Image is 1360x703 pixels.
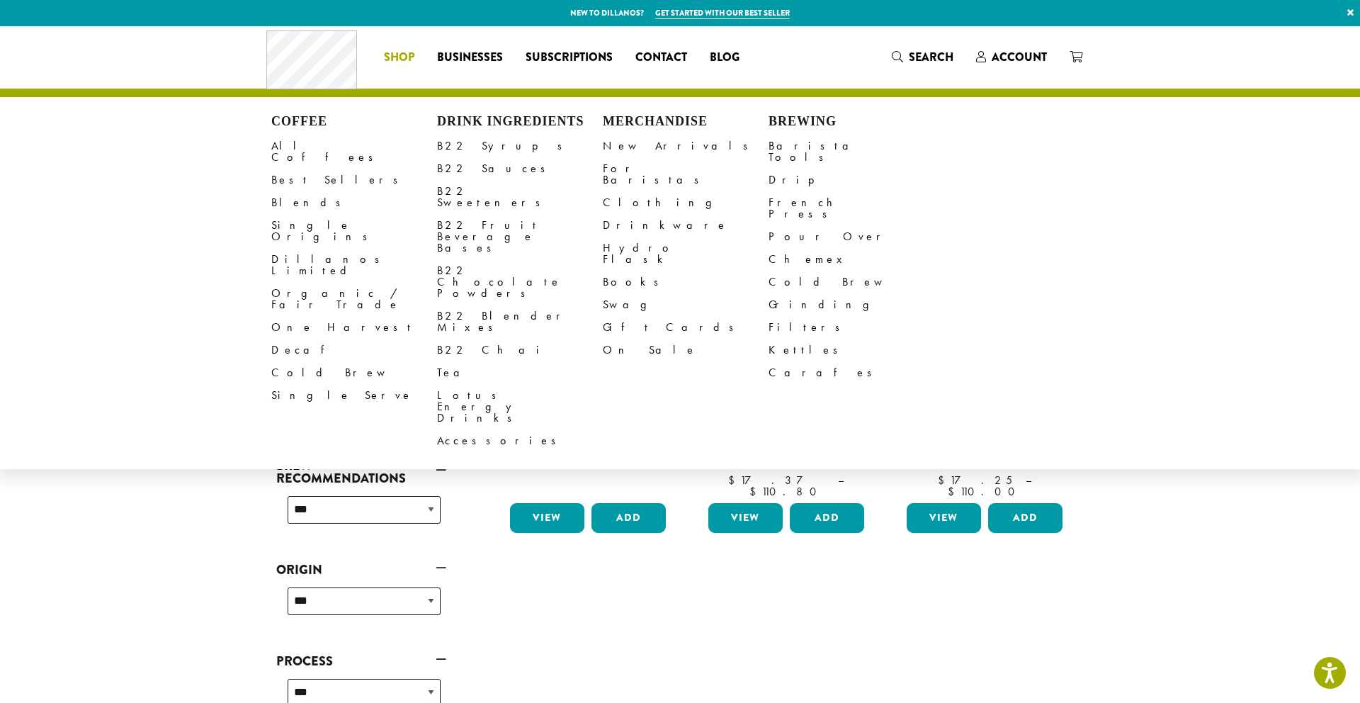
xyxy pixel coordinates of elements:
a: Drinkware [603,214,769,237]
a: Get started with our best seller [655,7,790,19]
button: Add [790,503,864,533]
a: New Arrivals [603,135,769,157]
a: B22 Chocolate Powders [437,259,603,305]
a: Pour Over [769,225,934,248]
a: Accessories [437,429,603,452]
a: Omission DecafRated 4.33 out of 5 [903,247,1066,497]
a: Tea [437,361,603,384]
a: B22 Fruit Beverage Bases [437,214,603,259]
a: On Sale [603,339,769,361]
a: Blends [271,191,437,214]
a: Barista Tools [769,135,934,169]
a: Search [880,45,965,69]
a: Dillanos Limited [271,248,437,282]
a: Origin [276,558,446,582]
a: Shop [373,46,426,69]
div: Brew Recommendations [276,490,446,541]
a: Brew Recommendations [276,454,446,490]
button: Add [988,503,1062,533]
a: View [708,503,783,533]
a: Single Serve [271,384,437,407]
a: Filters [769,316,934,339]
a: Organic / Fair Trade [271,282,437,316]
span: Search [909,49,953,65]
span: Shop [384,49,414,67]
span: $ [749,484,761,499]
a: Best Sellers [271,169,437,191]
span: Blog [710,49,739,67]
a: LucentRated 5.00 out of 5 [705,247,868,497]
a: Books [603,271,769,293]
a: One Harvest [271,316,437,339]
a: B22 Chai [437,339,603,361]
span: Businesses [437,49,503,67]
a: B22 Syrups [437,135,603,157]
bdi: 110.00 [948,484,1021,499]
button: Add [591,503,666,533]
span: – [1026,473,1031,488]
bdi: 17.25 [938,473,1012,488]
h4: Merchandise [603,114,769,130]
a: View [907,503,981,533]
span: $ [938,473,950,488]
div: Origin [276,582,446,632]
span: Account [992,49,1047,65]
a: Carafes [769,361,934,384]
a: View [510,503,584,533]
a: B22 Blender Mixes [437,305,603,339]
a: Hydro Flask [603,237,769,271]
a: Swag [603,293,769,316]
a: All Coffees [271,135,437,169]
span: Subscriptions [526,49,613,67]
span: – [838,473,844,488]
h4: Brewing [769,114,934,130]
a: Single Origins [271,214,437,248]
a: French Press [769,191,934,225]
a: Grinding [769,293,934,316]
a: Lotus Energy Drinks [437,384,603,429]
a: Drip [769,169,934,191]
a: Decaf [271,339,437,361]
a: Process [276,649,446,673]
a: Kettles [769,339,934,361]
a: Chemex [769,248,934,271]
a: Cold Brew [769,271,934,293]
span: $ [728,473,740,488]
bdi: 17.37 [728,473,824,488]
a: B22 Sauces [437,157,603,180]
a: Clothing [603,191,769,214]
a: For Baristas [603,157,769,191]
h4: Drink Ingredients [437,114,603,130]
bdi: 110.80 [749,484,823,499]
span: Contact [635,49,687,67]
a: Cold Brew [271,361,437,384]
a: Gift Cards [603,316,769,339]
a: B22 Sweeteners [437,180,603,214]
h4: Coffee [271,114,437,130]
span: $ [948,484,960,499]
